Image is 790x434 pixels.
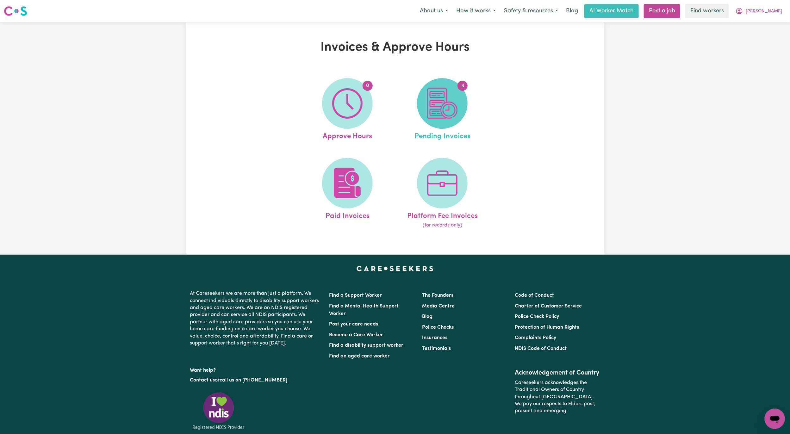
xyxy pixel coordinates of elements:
a: Find a Support Worker [329,293,382,298]
iframe: Button to launch messaging window, conversation in progress [765,409,785,429]
span: Paid Invoices [326,208,370,222]
button: How it works [452,4,500,18]
a: AI Worker Match [584,4,639,18]
p: or [190,374,322,386]
span: 0 [363,81,373,91]
button: Safety & resources [500,4,562,18]
a: Police Check Policy [515,314,559,319]
a: Find workers [685,4,729,18]
span: (for records only) [423,221,462,229]
a: Approve Hours [302,78,393,142]
img: Registered NDIS provider [190,391,247,431]
a: Find an aged care worker [329,354,390,359]
a: Post a job [644,4,680,18]
button: About us [416,4,452,18]
a: Protection of Human Rights [515,325,579,330]
p: Careseekers acknowledges the Traditional Owners of Country throughout [GEOGRAPHIC_DATA]. We pay o... [515,377,600,417]
a: call us on [PHONE_NUMBER] [220,378,288,383]
a: Media Centre [422,304,455,309]
a: Find a disability support worker [329,343,404,348]
a: Pending Invoices [397,78,488,142]
a: Testimonials [422,346,451,351]
a: Paid Invoices [302,158,393,229]
span: Pending Invoices [414,129,470,142]
a: Careseekers logo [4,4,27,18]
a: Code of Conduct [515,293,554,298]
span: 4 [457,81,468,91]
button: My Account [731,4,786,18]
h2: Acknowledgement of Country [515,369,600,377]
a: Blog [422,314,432,319]
span: Platform Fee Invoices [407,208,478,222]
span: Approve Hours [323,129,372,142]
h1: Invoices & Approve Hours [260,40,531,55]
a: Contact us [190,378,215,383]
a: Charter of Customer Service [515,304,582,309]
a: Find a Mental Health Support Worker [329,304,399,316]
span: [PERSON_NAME] [746,8,782,15]
p: Want help? [190,364,322,374]
a: NDIS Code of Conduct [515,346,567,351]
a: Careseekers home page [357,266,433,271]
a: Complaints Policy [515,335,556,340]
img: Careseekers logo [4,5,27,17]
p: At Careseekers we are more than just a platform. We connect individuals directly to disability su... [190,288,322,349]
a: Post your care needs [329,322,378,327]
a: The Founders [422,293,453,298]
a: Become a Care Worker [329,332,383,338]
a: Insurances [422,335,447,340]
a: Platform Fee Invoices(for records only) [397,158,488,229]
a: Blog [562,4,582,18]
a: Police Checks [422,325,454,330]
